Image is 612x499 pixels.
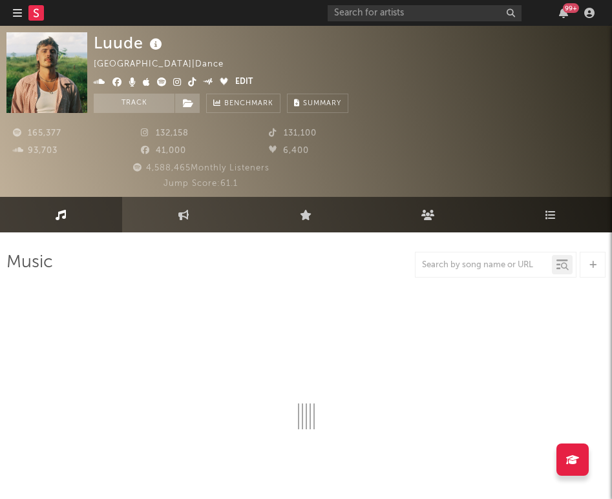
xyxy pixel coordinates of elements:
span: 93,703 [13,147,58,155]
span: 131,100 [269,129,317,137]
span: Benchmark [224,96,273,112]
span: Jump Score: 61.1 [164,179,238,188]
button: Edit [235,75,253,90]
div: [GEOGRAPHIC_DATA] | Dance [94,57,238,72]
input: Search by song name or URL [416,260,552,270]
input: Search for artists [328,5,522,21]
span: 4,588,465 Monthly Listeners [131,164,269,172]
span: 132,158 [141,129,189,137]
div: 99 + [563,3,579,13]
span: 6,400 [269,147,309,155]
span: 165,377 [13,129,61,137]
a: Benchmark [206,94,280,113]
button: Track [94,94,174,113]
button: Summary [287,94,348,113]
div: Luude [94,32,165,54]
span: Summary [303,100,341,107]
span: 41,000 [141,147,186,155]
button: 99+ [559,8,568,18]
